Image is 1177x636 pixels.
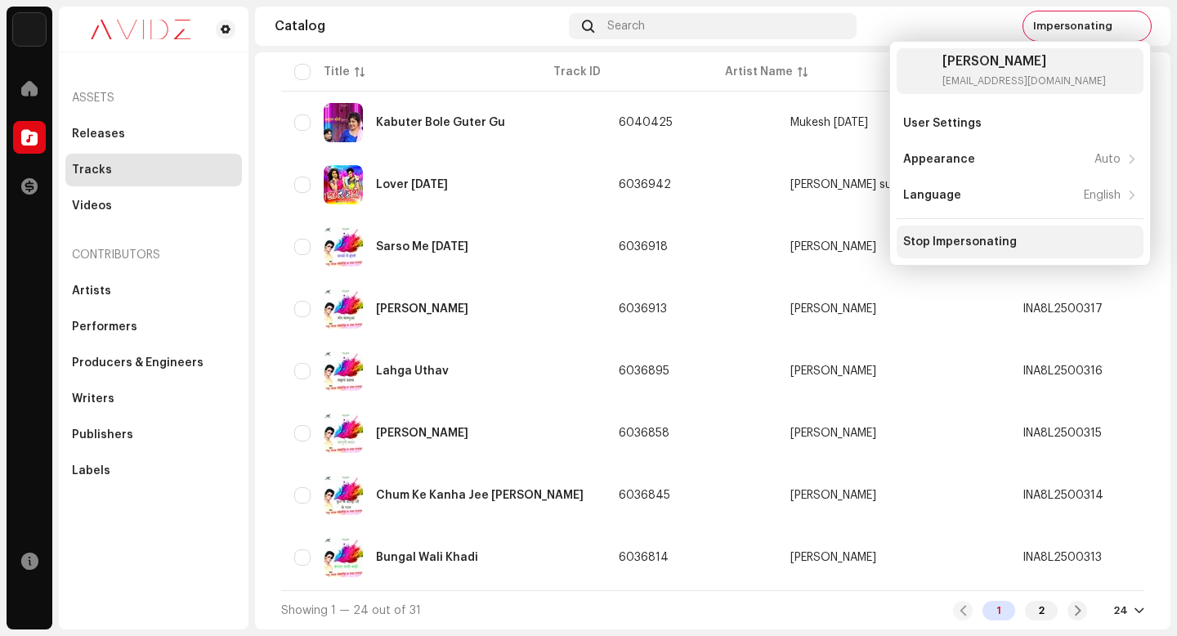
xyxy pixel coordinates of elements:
[619,179,671,190] span: 6036942
[65,347,242,379] re-m-nav-item: Producers & Engineers
[376,552,478,563] div: Bungal Wali Khadi
[324,476,363,515] img: d8db2801-cf02-4f77-86f8-d64bb56b563d
[376,241,468,253] div: Sarso Me Holi
[619,241,668,253] span: 6036918
[376,365,449,377] div: Lahga Uthav
[324,165,363,204] img: d15a689c-249e-423b-8519-a98ba79cf236
[619,490,670,501] span: 6036845
[65,190,242,222] re-m-nav-item: Videos
[619,303,667,315] span: 6036913
[619,552,669,563] span: 6036814
[324,538,363,577] img: 5ea14a79-0ba0-4960-8b45-2b2a36e8d528
[897,143,1143,176] re-m-nav-item: Appearance
[324,64,350,80] div: Title
[72,464,110,477] div: Labels
[790,365,876,377] div: [PERSON_NAME]
[72,199,112,213] div: Videos
[1113,604,1128,617] div: 24
[65,118,242,150] re-m-nav-item: Releases
[275,20,562,33] div: Catalog
[790,241,876,253] div: [PERSON_NAME]
[897,226,1143,258] re-m-nav-item: Stop Impersonating
[1023,303,1103,315] div: INA8L2500317
[13,13,46,46] img: 10d72f0b-d06a-424f-aeaa-9c9f537e57b6
[1025,601,1058,620] div: 2
[324,352,363,391] img: 3ca1afe3-2860-4177-8a4f-5de03d39aaab
[72,128,125,141] div: Releases
[65,154,242,186] re-m-nav-item: Tracks
[376,303,468,315] div: Mor Balamua
[619,117,673,128] span: 6040425
[72,356,204,370] div: Producers & Engineers
[72,284,111,298] div: Artists
[897,107,1143,140] re-m-nav-item: User Settings
[790,365,996,377] span: raju yadav sawriya
[903,55,936,87] img: 3a3d8dd0-afd3-41ae-9194-8e4e70040604
[790,241,996,253] span: raju yadav sawriya
[1033,20,1112,33] span: Impersonating
[324,289,363,329] img: 9d798aab-f3b4-4b29-9832-1292c503ac1b
[1094,153,1121,166] div: Auto
[790,552,876,563] div: [PERSON_NAME]
[376,179,448,190] div: Lover Holi
[790,428,876,439] div: [PERSON_NAME]
[65,455,242,487] re-m-nav-item: Labels
[790,117,868,128] div: Mukesh [DATE]
[725,64,793,80] div: Artist Name
[790,490,996,501] span: raju yadav sawriya
[790,428,996,439] span: raju yadav sawriya
[897,179,1143,212] re-m-nav-item: Language
[65,235,242,275] re-a-nav-header: Contributors
[903,117,982,130] div: User Settings
[376,490,584,501] div: Chum Ke Kanha Jee Ke Gaal
[1023,490,1103,501] div: INA8L2500314
[324,414,363,453] img: 7c2295ff-ad03-4d00-8f68-35860d20d89f
[790,179,985,190] div: [PERSON_NAME] sur [PERSON_NAME]
[607,20,645,33] span: Search
[65,419,242,451] re-m-nav-item: Publishers
[65,78,242,118] re-a-nav-header: Assets
[324,227,363,266] img: ea39c2ab-e2c0-4369-8454-548d2b9cd510
[65,275,242,307] re-m-nav-item: Artists
[281,605,421,616] span: Showing 1 — 24 out of 31
[790,179,996,190] span: dheeraj sur sager
[790,117,996,128] span: Mukesh raja
[376,117,505,128] div: Kabuter Bole Guter Gu
[1023,552,1102,563] div: INA8L2500313
[790,303,876,315] div: [PERSON_NAME]
[790,303,996,315] span: raju yadav sawriya
[903,235,1017,249] div: Stop Impersonating
[324,103,363,142] img: 61ee2c58-7cd4-4823-a6fd-a3560cc8074c
[982,601,1015,620] div: 1
[1023,428,1102,439] div: INA8L2500315
[790,552,996,563] span: raju yadav sawriya
[1023,365,1103,377] div: INA8L2500316
[619,428,669,439] span: 6036858
[72,428,133,441] div: Publishers
[72,163,112,177] div: Tracks
[72,392,114,405] div: Writers
[72,20,209,39] img: 0c631eef-60b6-411a-a233-6856366a70de
[376,428,468,439] div: Faguni Bayar
[619,365,669,377] span: 6036895
[942,74,1106,87] div: [EMAIL_ADDRESS][DOMAIN_NAME]
[1084,189,1121,202] div: English
[65,383,242,415] re-m-nav-item: Writers
[942,55,1106,68] div: [PERSON_NAME]
[1122,13,1148,39] img: 3a3d8dd0-afd3-41ae-9194-8e4e70040604
[790,490,876,501] div: [PERSON_NAME]
[903,189,961,202] div: Language
[65,311,242,343] re-m-nav-item: Performers
[903,153,975,166] div: Appearance
[72,320,137,334] div: Performers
